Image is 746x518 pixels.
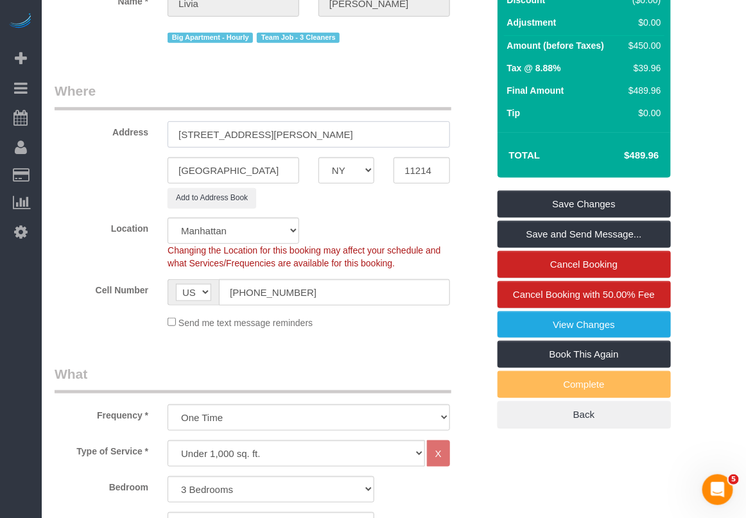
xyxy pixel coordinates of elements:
[729,474,739,485] span: 5
[702,474,733,505] iframe: Intercom live chat
[257,33,340,43] span: Team Job - 3 Cleaners
[498,341,671,368] a: Book This Again
[498,251,671,278] a: Cancel Booking
[507,39,604,52] label: Amount (before Taxes)
[623,84,661,97] div: $489.96
[623,39,661,52] div: $450.00
[507,107,521,119] label: Tip
[168,157,299,184] input: City
[45,476,158,494] label: Bedroom
[623,107,661,119] div: $0.00
[45,404,158,422] label: Frequency *
[45,121,158,139] label: Address
[55,365,451,393] legend: What
[507,62,561,74] label: Tax @ 8.88%
[507,16,557,29] label: Adjustment
[586,150,659,161] h4: $489.96
[45,440,158,458] label: Type of Service *
[45,218,158,235] label: Location
[498,281,671,308] a: Cancel Booking with 50.00% Fee
[623,62,661,74] div: $39.96
[394,157,449,184] input: Zip Code
[219,279,450,306] input: Cell Number
[168,245,440,268] span: Changing the Location for this booking may affect your schedule and what Services/Frequencies are...
[498,191,671,218] a: Save Changes
[8,13,33,31] img: Automaid Logo
[168,33,253,43] span: Big Apartment - Hourly
[513,289,655,300] span: Cancel Booking with 50.00% Fee
[498,311,671,338] a: View Changes
[507,84,564,97] label: Final Amount
[168,188,256,208] button: Add to Address Book
[55,82,451,110] legend: Where
[178,318,313,328] span: Send me text message reminders
[45,279,158,297] label: Cell Number
[509,150,541,160] strong: Total
[498,401,671,428] a: Back
[623,16,661,29] div: $0.00
[498,221,671,248] a: Save and Send Message...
